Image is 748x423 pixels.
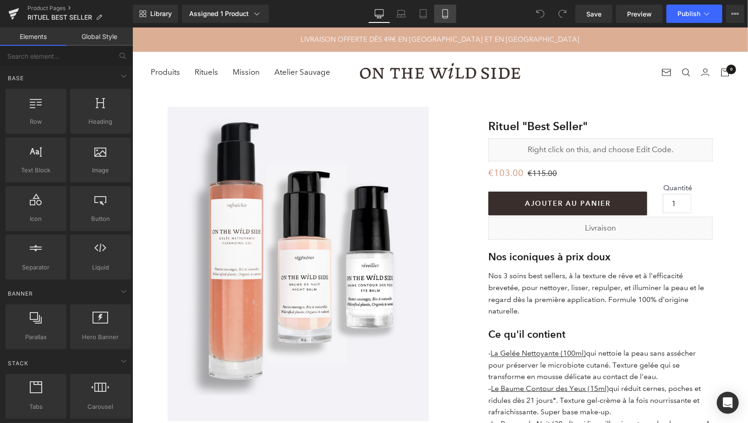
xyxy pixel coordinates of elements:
p: Nos 3 soins best sellers, à la texture de rêve et à l’efficacité brevetée, pour nettoyer, lisser,... [356,242,580,289]
p: – qui réduit cernes, poches et ridules dès 21 jours*. Texture gel-crème à la fois nourrissante et... [356,355,580,390]
span: Heading [73,117,128,126]
button: Publish [666,5,722,23]
span: AJOUTER AU PANIER [393,171,478,180]
a: Desktop [368,5,390,23]
p: - qui nettoie la peau sans assécher pour préserver le microbiote cutané. Texture gelée qui se tra... [356,320,580,355]
button: AJOUTER AU PANIER [356,164,515,188]
span: Stack [7,359,29,368]
a: Connexion [569,41,577,49]
a: Atelier Sauvage [142,38,198,51]
cart-count: 0 [594,37,604,47]
img: Rituel [35,79,296,394]
a: Recherche [550,41,558,49]
p: LIVRAISON OFFERTE DÈS 49€ EN [GEOGRAPHIC_DATA] ET EN [GEOGRAPHIC_DATA] [169,7,448,17]
span: Base [7,74,25,82]
a: Global Style [66,27,133,46]
span: Separator [8,263,64,272]
span: Parallax [8,332,64,342]
span: €103.00 [356,137,391,154]
span: €115.00 [395,141,425,151]
a: New Library [133,5,178,23]
a: Rituel "Best Seller" [356,92,455,106]
a: Tablet [412,5,434,23]
strong: Nos iconiques à prix doux [356,223,478,236]
a: La Gelée Nettoyante (100ml) [358,321,453,330]
span: Row [8,117,64,126]
span: Save [586,9,601,19]
a: Le Baume de Nuit (30ml) [359,392,441,401]
button: Redo [553,5,572,23]
a: Laptop [390,5,412,23]
span: Icon [8,214,64,224]
a: Le Baume Contour des Yeux (15ml) [359,357,476,365]
span: Tabs [8,402,64,412]
a: Rituels [62,38,86,51]
a: Product Pages [27,5,133,12]
span: Button [73,214,128,224]
span: Preview [627,9,652,19]
span: Banner [7,289,34,298]
div: Assigned 1 Product [189,9,262,18]
span: RITUEL BEST SELLER [27,14,92,21]
span: Carousel [73,402,128,412]
span: Liquid [73,263,128,272]
span: Library [150,10,172,18]
div: Open Intercom Messenger [717,392,739,414]
span: Image [73,165,128,175]
a: Mobile [434,5,456,23]
strong: Ce qu'il contient [356,301,433,313]
label: Quantité [531,156,573,167]
button: More [726,5,744,23]
span: Publish [677,10,700,17]
a: Produits [18,38,48,51]
span: Text Block [8,165,64,175]
a: Mission [100,38,127,51]
a: Preview [616,5,663,23]
a: Panier [588,41,597,49]
span: Hero Banner [73,332,128,342]
button: Undo [531,5,550,23]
